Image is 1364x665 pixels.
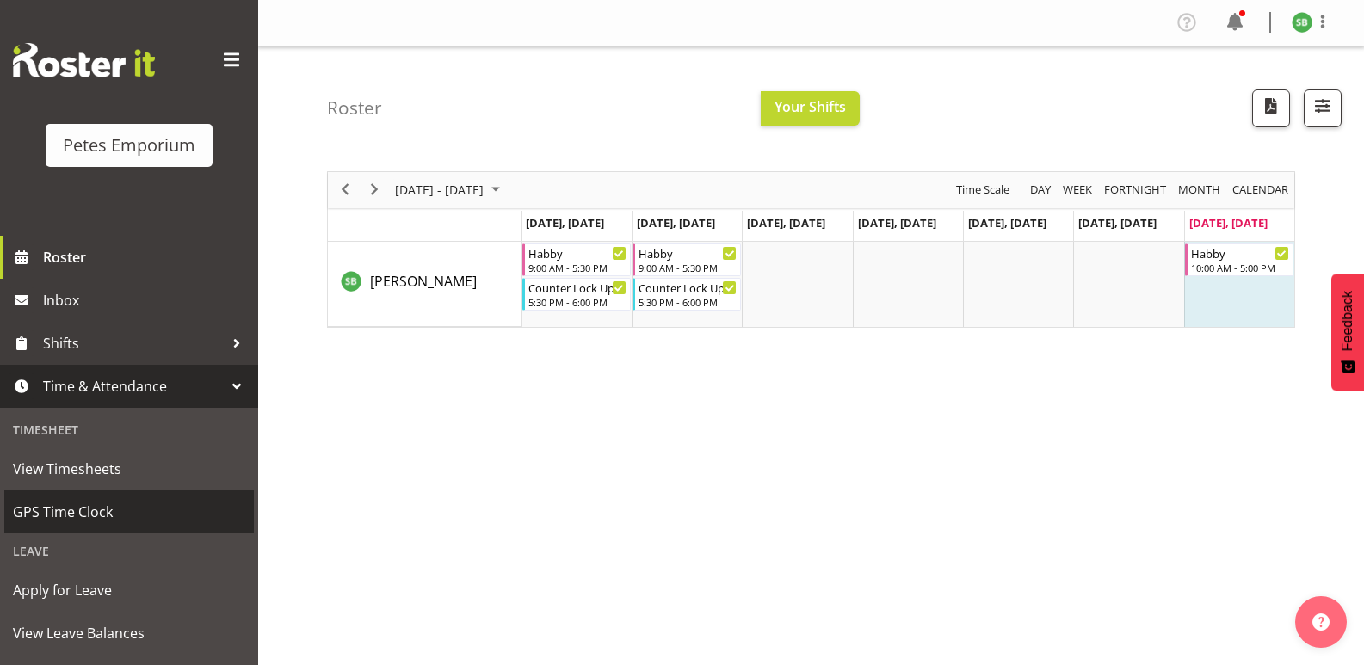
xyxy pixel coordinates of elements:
[528,261,626,274] div: 9:00 AM - 5:30 PM
[328,242,522,327] td: Stephanie Burdan resource
[370,272,477,291] span: [PERSON_NAME]
[4,490,254,533] a: GPS Time Clock
[1102,179,1170,200] button: Fortnight
[639,295,737,309] div: 5:30 PM - 6:00 PM
[528,295,626,309] div: 5:30 PM - 6:00 PM
[1176,179,1224,200] button: Timeline Month
[13,620,245,646] span: View Leave Balances
[1252,89,1290,127] button: Download a PDF of the roster according to the set date range.
[1028,179,1054,200] button: Timeline Day
[747,215,825,231] span: [DATE], [DATE]
[4,447,254,490] a: View Timesheets
[392,179,508,200] button: September 2025
[522,278,631,311] div: Stephanie Burdan"s event - Counter Lock Up Begin From Monday, September 15, 2025 at 5:30:00 PM GM...
[633,278,741,311] div: Stephanie Burdan"s event - Counter Lock Up Begin From Tuesday, September 16, 2025 at 5:30:00 PM G...
[639,261,737,274] div: 9:00 AM - 5:30 PM
[522,242,1294,327] table: Timeline Week of September 21, 2025
[389,172,510,208] div: September 15 - 21, 2025
[528,244,626,262] div: Habby
[1312,613,1330,631] img: help-xxl-2.png
[13,456,245,482] span: View Timesheets
[528,279,626,296] div: Counter Lock Up
[363,179,386,200] button: Next
[13,499,245,525] span: GPS Time Clock
[526,215,604,231] span: [DATE], [DATE]
[761,91,860,126] button: Your Shifts
[4,612,254,655] a: View Leave Balances
[954,179,1011,200] span: Time Scale
[1340,291,1355,351] span: Feedback
[334,179,357,200] button: Previous
[327,171,1295,328] div: Timeline Week of September 21, 2025
[4,569,254,612] a: Apply for Leave
[360,172,389,208] div: next period
[4,533,254,569] div: Leave
[1176,179,1222,200] span: Month
[370,271,477,292] a: [PERSON_NAME]
[327,98,382,118] h4: Roster
[4,412,254,447] div: Timesheet
[1028,179,1052,200] span: Day
[1292,12,1312,33] img: stephanie-burden9828.jpg
[1189,215,1268,231] span: [DATE], [DATE]
[954,179,1013,200] button: Time Scale
[1231,179,1290,200] span: calendar
[1331,274,1364,391] button: Feedback - Show survey
[968,215,1046,231] span: [DATE], [DATE]
[858,215,936,231] span: [DATE], [DATE]
[43,373,224,399] span: Time & Attendance
[1230,179,1292,200] button: Month
[639,279,737,296] div: Counter Lock Up
[1185,243,1293,276] div: Stephanie Burdan"s event - Habby Begin From Sunday, September 21, 2025 at 10:00:00 AM GMT+12:00 E...
[522,243,631,276] div: Stephanie Burdan"s event - Habby Begin From Monday, September 15, 2025 at 9:00:00 AM GMT+12:00 En...
[639,244,737,262] div: Habby
[13,577,245,603] span: Apply for Leave
[775,97,846,116] span: Your Shifts
[1304,89,1342,127] button: Filter Shifts
[13,43,155,77] img: Rosterit website logo
[43,330,224,356] span: Shifts
[63,132,195,158] div: Petes Emporium
[393,179,485,200] span: [DATE] - [DATE]
[330,172,360,208] div: previous period
[1060,179,1096,200] button: Timeline Week
[1078,215,1157,231] span: [DATE], [DATE]
[633,243,741,276] div: Stephanie Burdan"s event - Habby Begin From Tuesday, September 16, 2025 at 9:00:00 AM GMT+12:00 E...
[43,244,250,270] span: Roster
[1191,244,1289,262] div: Habby
[1102,179,1168,200] span: Fortnight
[43,287,250,313] span: Inbox
[1191,261,1289,274] div: 10:00 AM - 5:00 PM
[637,215,715,231] span: [DATE], [DATE]
[1061,179,1094,200] span: Week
